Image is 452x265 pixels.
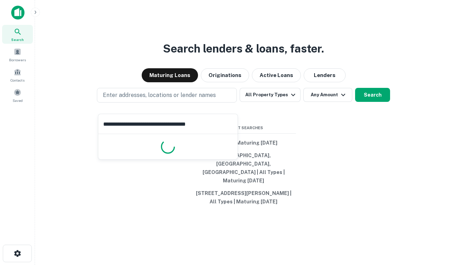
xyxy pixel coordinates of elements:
[191,137,296,149] button: All Types | Maturing [DATE]
[355,88,390,102] button: Search
[304,68,346,82] button: Lenders
[13,98,23,103] span: Saved
[252,68,301,82] button: Active Loans
[2,45,33,64] a: Borrowers
[11,6,24,20] img: capitalize-icon.png
[9,57,26,63] span: Borrowers
[97,88,237,103] button: Enter addresses, locations or lender names
[142,68,198,82] button: Maturing Loans
[191,125,296,131] span: Recent Searches
[240,88,301,102] button: All Property Types
[417,209,452,243] iframe: Chat Widget
[303,88,352,102] button: Any Amount
[10,77,24,83] span: Contacts
[191,149,296,187] button: [GEOGRAPHIC_DATA], [GEOGRAPHIC_DATA], [GEOGRAPHIC_DATA] | All Types | Maturing [DATE]
[103,91,216,99] p: Enter addresses, locations or lender names
[201,68,249,82] button: Originations
[2,25,33,44] a: Search
[2,86,33,105] a: Saved
[2,65,33,84] a: Contacts
[191,187,296,208] button: [STREET_ADDRESS][PERSON_NAME] | All Types | Maturing [DATE]
[163,40,324,57] h3: Search lenders & loans, faster.
[11,37,24,42] span: Search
